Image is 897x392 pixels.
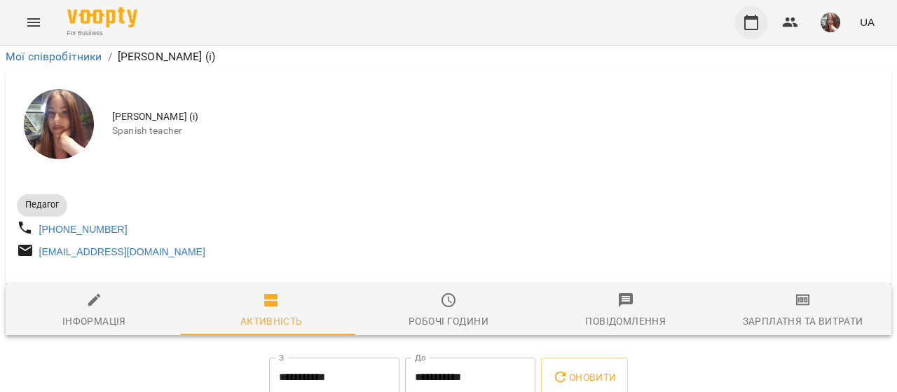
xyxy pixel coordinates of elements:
[854,9,880,35] button: UA
[24,89,94,159] img: Михайлик Альона Михайлівна (і)
[112,110,880,124] span: [PERSON_NAME] (і)
[118,48,216,65] p: [PERSON_NAME] (і)
[108,48,112,65] li: /
[6,50,102,63] a: Мої співробітники
[240,313,303,330] div: Активність
[112,124,880,138] span: Spanish teacher
[39,224,128,235] a: [PHONE_NUMBER]
[821,13,840,32] img: 0ee1f4be303f1316836009b6ba17c5c5.jpeg
[6,48,891,65] nav: breadcrumb
[552,369,616,386] span: Оновити
[860,15,875,29] span: UA
[743,313,863,330] div: Зарплатня та Витрати
[17,6,50,39] button: Menu
[67,29,137,38] span: For Business
[62,313,126,330] div: Інформація
[67,7,137,27] img: Voopty Logo
[39,246,205,257] a: [EMAIL_ADDRESS][DOMAIN_NAME]
[585,313,666,330] div: Повідомлення
[409,313,488,330] div: Робочі години
[17,198,67,211] span: Педагог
